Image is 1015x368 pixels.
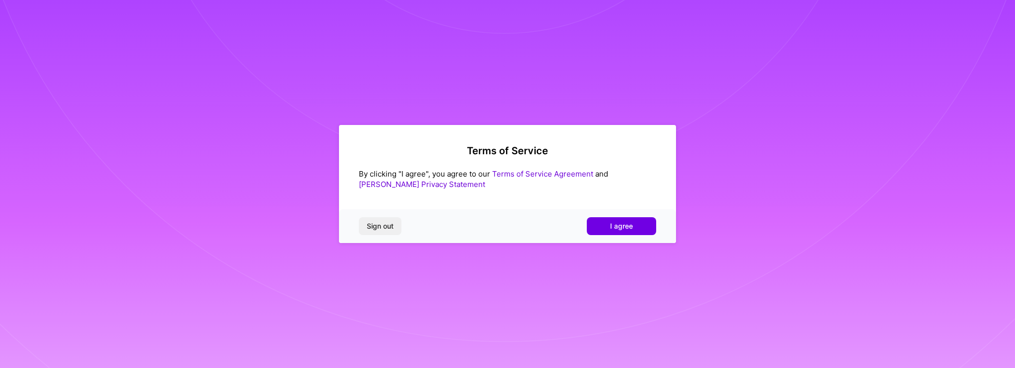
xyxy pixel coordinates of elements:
[367,221,394,231] span: Sign out
[359,180,485,189] a: [PERSON_NAME] Privacy Statement
[359,169,656,189] div: By clicking "I agree", you agree to our and
[492,169,593,179] a: Terms of Service Agreement
[359,145,656,157] h2: Terms of Service
[610,221,633,231] span: I agree
[359,217,401,235] button: Sign out
[587,217,656,235] button: I agree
